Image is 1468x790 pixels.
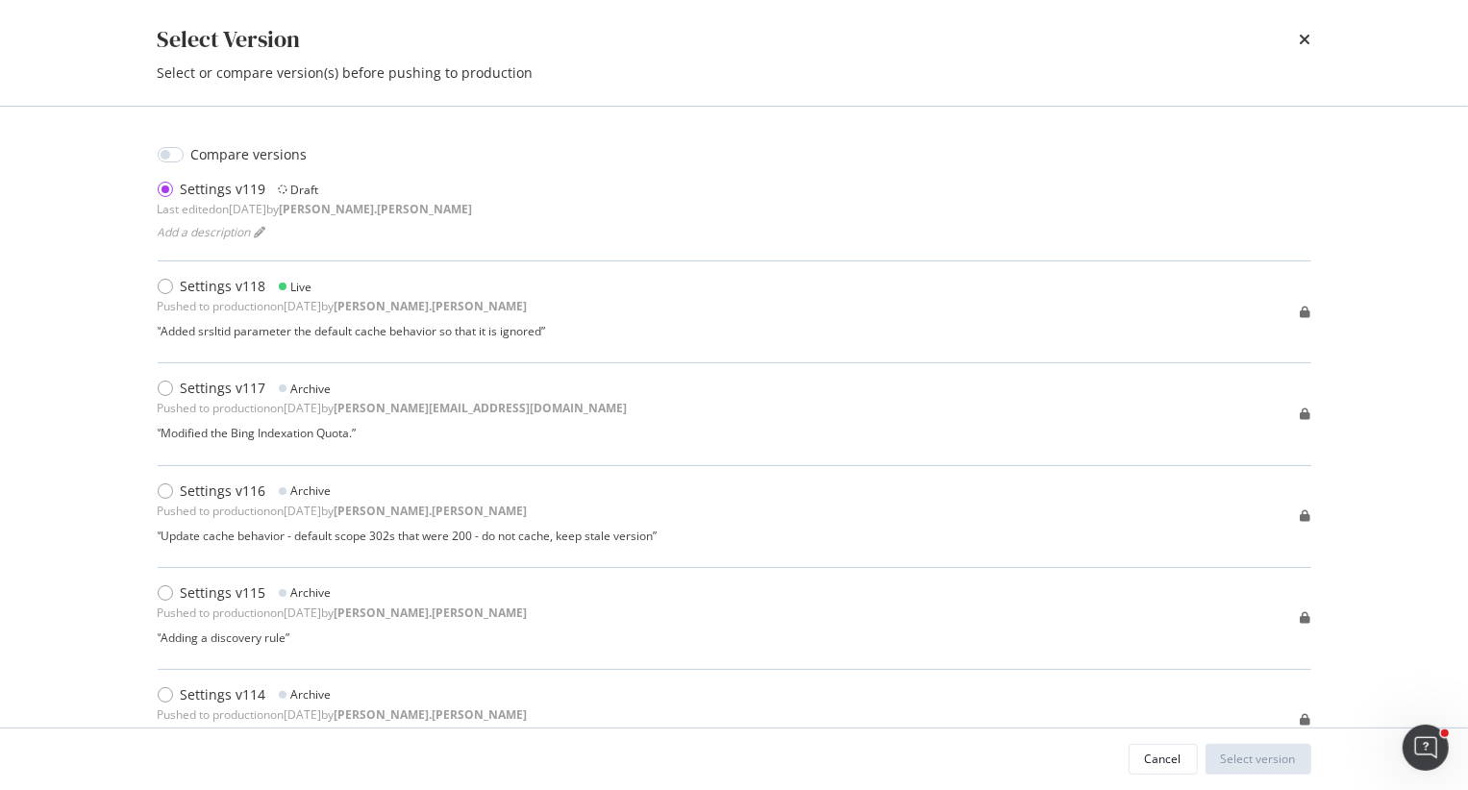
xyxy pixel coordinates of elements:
b: [PERSON_NAME].[PERSON_NAME] [335,706,528,723]
div: “ Modified the Bing Indexation Quota. ” [158,425,628,441]
b: [PERSON_NAME].[PERSON_NAME] [335,605,528,621]
div: Pushed to production on [DATE] by [158,503,528,519]
div: Draft [291,182,319,198]
div: Settings v118 [181,277,266,296]
div: times [1300,23,1311,56]
div: Archive [291,584,332,601]
div: Settings v114 [181,685,266,704]
div: Archive [291,482,332,499]
div: Archive [291,686,332,703]
div: Select Version [158,23,301,56]
div: Settings v117 [181,379,266,398]
div: Select version [1221,751,1296,767]
div: Pushed to production on [DATE] by [158,400,628,416]
div: “ Adding a discovery rule ” [158,630,528,646]
div: Archive [291,381,332,397]
div: Compare versions [191,145,308,164]
div: Select or compare version(s) before pushing to production [158,63,1311,83]
div: “ Update cache behavior - default scope 302s that were 200 - do not cache, keep stale version ” [158,528,658,544]
div: “ Added srsltid parameter the default cache behavior so that it is ignored ” [158,323,546,339]
div: Settings v115 [181,583,266,603]
iframe: Intercom live chat [1403,725,1449,771]
div: Pushed to production on [DATE] by [158,298,528,314]
div: Pushed to production on [DATE] by [158,605,528,621]
div: Cancel [1145,751,1182,767]
span: Add a description [158,224,251,240]
div: Settings v116 [181,481,266,501]
button: Select version [1206,744,1311,775]
div: Pushed to production on [DATE] by [158,706,528,723]
div: Last edited on [DATE] by [158,201,473,217]
b: [PERSON_NAME].[PERSON_NAME] [335,503,528,519]
div: Live [291,279,312,295]
b: [PERSON_NAME].[PERSON_NAME] [280,201,473,217]
b: [PERSON_NAME].[PERSON_NAME] [335,298,528,314]
div: Settings v119 [181,180,266,199]
button: Cancel [1129,744,1198,775]
b: [PERSON_NAME][EMAIL_ADDRESS][DOMAIN_NAME] [335,400,628,416]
